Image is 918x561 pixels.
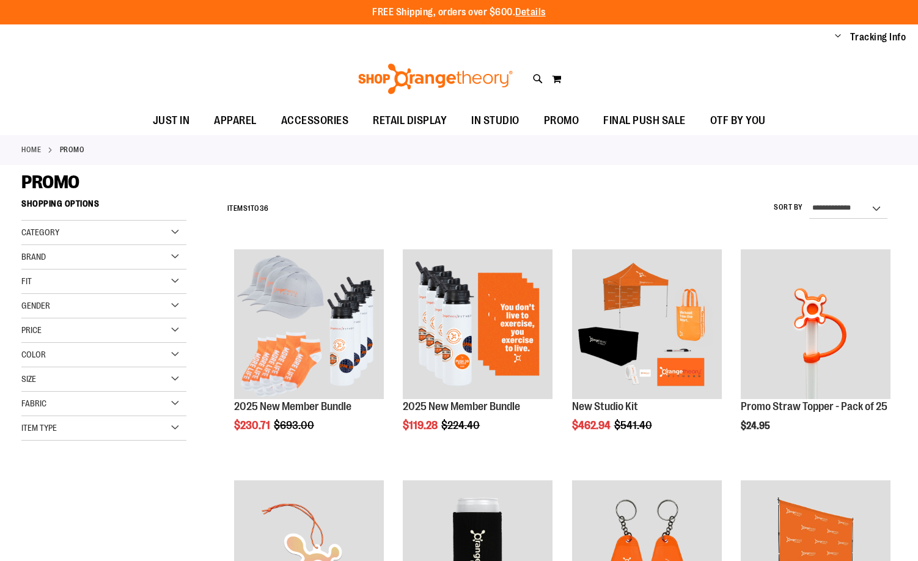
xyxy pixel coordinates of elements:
[397,243,559,463] div: product
[21,269,186,294] div: Fit
[532,107,592,134] a: PROMO
[281,107,349,134] span: ACCESSORIES
[544,107,579,134] span: PROMO
[214,107,257,134] span: APPAREL
[21,416,186,441] div: Item Type
[591,107,698,135] a: FINAL PUSH SALE
[153,107,190,134] span: JUST IN
[741,249,890,401] a: Promo Straw Topper - Pack of 25
[361,107,459,135] a: RETAIL DISPLAY
[572,419,612,431] span: $462.94
[21,398,46,408] span: Fabric
[741,420,772,431] span: $24.95
[850,31,906,44] a: Tracking Info
[572,249,722,399] img: New Studio Kit
[774,202,803,213] label: Sort By
[373,107,447,134] span: RETAIL DISPLAY
[21,374,36,384] span: Size
[372,5,546,20] p: FREE Shipping, orders over $600.
[441,419,482,431] span: $224.40
[202,107,269,135] a: APPAREL
[60,144,85,155] strong: PROMO
[835,31,841,43] button: Account menu
[21,392,186,416] div: Fabric
[21,227,59,237] span: Category
[141,107,202,135] a: JUST IN
[227,199,269,218] h2: Items to
[603,107,686,134] span: FINAL PUSH SALE
[356,64,515,94] img: Shop Orangetheory
[228,243,390,463] div: product
[515,7,546,18] a: Details
[403,400,520,413] a: 2025 New Member Bundle
[572,400,638,413] a: New Studio Kit
[566,243,728,463] div: product
[21,343,186,367] div: Color
[698,107,778,135] a: OTF BY YOU
[459,107,532,135] a: IN STUDIO
[260,204,269,213] span: 36
[269,107,361,135] a: ACCESSORIES
[21,318,186,343] div: Price
[21,276,32,286] span: Fit
[572,249,722,401] a: New Studio Kit
[21,144,41,155] a: Home
[21,301,50,310] span: Gender
[21,294,186,318] div: Gender
[234,419,272,431] span: $230.71
[741,249,890,399] img: Promo Straw Topper - Pack of 25
[710,107,766,134] span: OTF BY YOU
[471,107,520,134] span: IN STUDIO
[274,419,316,431] span: $693.00
[248,204,251,213] span: 1
[21,350,46,359] span: Color
[21,423,57,433] span: Item Type
[21,221,186,245] div: Category
[403,249,553,401] a: 2025 New Member Bundle
[234,400,351,413] a: 2025 New Member Bundle
[403,419,439,431] span: $119.28
[21,325,42,335] span: Price
[614,419,654,431] span: $541.40
[21,172,79,193] span: PROMO
[735,243,897,463] div: product
[234,249,384,401] a: 2025 New Member Bundle
[234,249,384,399] img: 2025 New Member Bundle
[741,400,887,413] a: Promo Straw Topper - Pack of 25
[21,245,186,269] div: Brand
[403,249,553,399] img: 2025 New Member Bundle
[21,367,186,392] div: Size
[21,252,46,262] span: Brand
[21,193,186,221] strong: Shopping Options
